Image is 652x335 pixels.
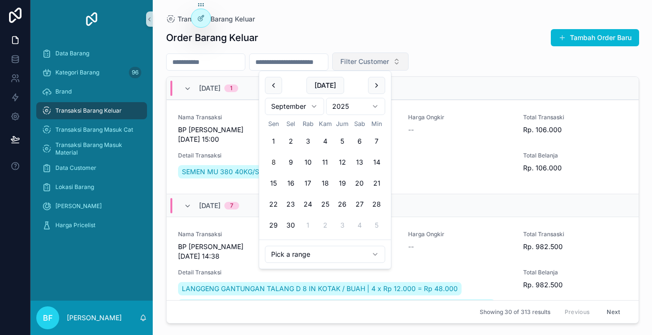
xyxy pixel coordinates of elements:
span: Brand [55,88,72,95]
button: Jumat, 3 Oktober 2025 [334,217,351,234]
button: Minggu, 5 Oktober 2025 [368,217,385,234]
button: Today, Senin, 8 September 2025 [265,154,282,171]
h1: Order Barang Keluar [166,31,258,44]
div: 96 [129,67,141,78]
button: Jumat, 26 September 2025 [334,196,351,213]
span: Rp. 106.000 [523,125,627,135]
th: Jumat [334,119,351,129]
button: Kamis, 18 September 2025 [316,175,334,192]
button: Selasa, 30 September 2025 [282,217,299,234]
a: SEMEN MU 380 40KG/SAK | 1 x Rp 106.000 = Rp 106.000 [178,165,370,178]
th: Senin [265,119,282,129]
span: Harga Ongkir [408,230,512,238]
div: scrollable content [31,38,153,246]
button: Selasa, 16 September 2025 [282,175,299,192]
button: Jumat, 12 September 2025 [334,154,351,171]
button: Minggu, 28 September 2025 [368,196,385,213]
button: Sabtu, 4 Oktober 2025 [351,217,368,234]
span: Filter Customer [340,57,389,66]
span: Detail Transaksi [178,269,512,276]
th: Selasa [282,119,299,129]
div: 1 [230,84,232,92]
a: Data Barang [36,45,147,62]
th: Kamis [316,119,334,129]
a: Lokasi Barang [36,178,147,196]
button: Selasa, 9 September 2025 [282,154,299,171]
button: Rabu, 3 September 2025 [299,133,316,150]
button: Rabu, 24 September 2025 [299,196,316,213]
span: BF [43,312,53,324]
a: Transaksi Barang Masuk Material [36,140,147,157]
a: Kategori Barang96 [36,64,147,81]
button: [DATE] [306,77,344,94]
span: Data Customer [55,164,96,172]
a: Transaksi Barang Keluar [36,102,147,119]
span: Total Belanja [523,152,627,159]
span: Rp. 982.500 [523,242,627,251]
button: Selasa, 23 September 2025 [282,196,299,213]
a: Nama TransaksiBP [PERSON_NAME][DATE] 15:00Tipe PembayaranTransferHarga Ongkir--Total TransaskiRp.... [167,100,639,194]
a: Brand [36,83,147,100]
th: Minggu [368,119,385,129]
a: Transaksi Barang Masuk Cat [36,121,147,138]
button: Kamis, 2 Oktober 2025 [316,217,334,234]
a: LANGGENG GANTUNGAN TALANG D 8 IN KOTAK / BUAH | 4 x Rp 12.000 = Rp 48.000 [178,282,462,295]
button: Tambah Order Baru [551,29,639,46]
th: Rabu [299,119,316,129]
button: Sabtu, 13 September 2025 [351,154,368,171]
button: Rabu, 10 September 2025 [299,154,316,171]
button: Kamis, 25 September 2025 [316,196,334,213]
button: Rabu, 17 September 2025 [299,175,316,192]
span: Harga Pricelist [55,221,95,229]
button: Senin, 22 September 2025 [265,196,282,213]
span: Lokasi Barang [55,183,94,191]
span: Harga Ongkir [408,114,512,121]
span: Transaksi Barang Keluar [178,14,255,24]
a: Data Customer [36,159,147,177]
table: September 2025 [265,119,385,234]
button: Jumat, 5 September 2025 [334,133,351,150]
span: [DATE] [199,201,221,210]
span: Data Barang [55,50,89,57]
span: Kategori Barang [55,69,99,76]
div: 7 [230,202,233,209]
a: Transaksi Barang Keluar [166,14,255,24]
button: Jumat, 19 September 2025 [334,175,351,192]
span: [PERSON_NAME] [55,202,102,210]
p: [PERSON_NAME] [67,313,122,323]
a: Harga Pricelist [36,217,147,234]
th: Sabtu [351,119,368,129]
span: LANGGENG GANTUNGAN TALANG D 8 IN KOTAK / BUAH | 4 x Rp 12.000 = Rp 48.000 [182,284,458,293]
button: Minggu, 14 September 2025 [368,154,385,171]
span: SEMEN MU 380 40KG/SAK | 1 x Rp 106.000 = Rp 106.000 [182,167,367,177]
span: -- [408,125,414,135]
button: Kamis, 11 September 2025 [316,154,334,171]
button: Relative time [265,246,385,263]
span: Rp. 106.000 [523,163,627,173]
button: Minggu, 21 September 2025 [368,175,385,192]
span: Transaksi Barang Keluar [55,107,122,115]
span: Nama Transaksi [178,114,282,121]
a: LANGGENG TUTUP TALANG PVC SETENGAH LINGKARAN 6 IN / BUAH | 1 x Rp 8.000 = Rp 8.000 [178,299,495,313]
span: Nama Transaksi [178,230,282,238]
button: Minggu, 7 September 2025 [368,133,385,150]
span: Detail Transaksi [178,152,512,159]
span: BP [PERSON_NAME][DATE] 14:38 [178,242,282,261]
span: [DATE] [199,84,221,93]
button: Senin, 1 September 2025 [265,133,282,150]
span: Total Transaski [523,114,627,121]
span: Transaksi Barang Masuk Cat [55,126,133,134]
span: -- [408,242,414,251]
button: Selasa, 2 September 2025 [282,133,299,150]
button: Sabtu, 27 September 2025 [351,196,368,213]
button: Rabu, 1 Oktober 2025 [299,217,316,234]
button: Next [600,304,627,319]
span: BP [PERSON_NAME][DATE] 15:00 [178,125,282,144]
span: Transaksi Barang Masuk Material [55,141,137,157]
button: Select Button [332,52,409,71]
button: Kamis, 4 September 2025 [316,133,334,150]
a: [PERSON_NAME] [36,198,147,215]
button: Sabtu, 6 September 2025 [351,133,368,150]
span: Rp. 982.500 [523,280,627,290]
